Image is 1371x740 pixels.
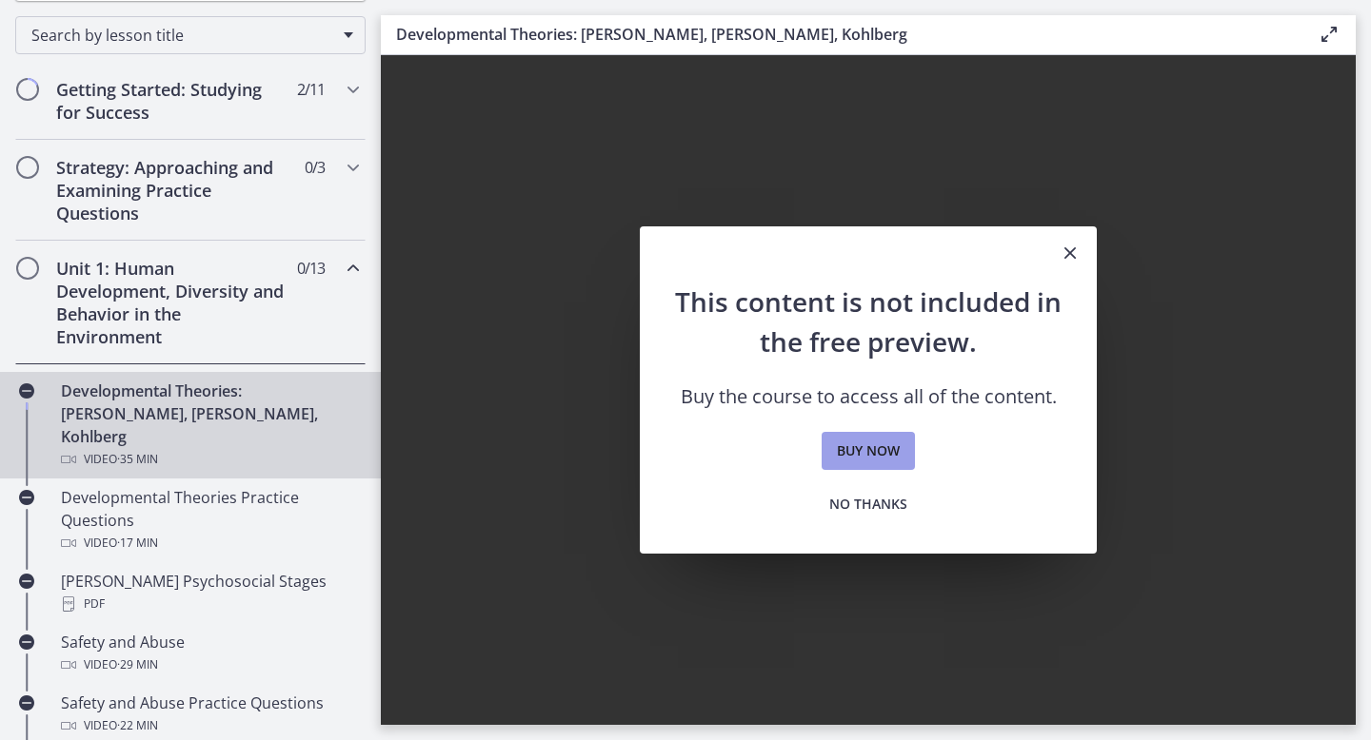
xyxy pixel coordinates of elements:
div: Developmental Theories: [PERSON_NAME], [PERSON_NAME], Kohlberg [61,380,358,471]
span: · 17 min [117,532,158,555]
button: No thanks [814,485,923,523]
div: Developmental Theories Practice Questions [61,486,358,555]
span: 2 / 11 [297,78,325,101]
span: Search by lesson title [31,25,334,46]
div: Video [61,448,358,471]
span: No thanks [829,493,907,516]
h2: Strategy: Approaching and Examining Practice Questions [56,156,288,224]
span: · 22 min [117,714,158,737]
span: 0 / 3 [305,156,325,179]
div: [PERSON_NAME] Psychosocial Stages [61,570,358,615]
span: Buy now [837,439,900,462]
h3: Developmental Theories: [PERSON_NAME], [PERSON_NAME], Kohlberg [396,23,1287,46]
div: Video [61,532,358,555]
span: 0 / 13 [297,257,325,280]
span: · 35 min [117,448,158,471]
div: Video [61,714,358,737]
h2: Unit 1: Human Development, Diversity and Behavior in the Environment [56,257,288,348]
span: · 29 min [117,653,158,676]
div: Search by lesson title [15,16,366,54]
div: Safety and Abuse [61,631,358,676]
div: Video [61,653,358,676]
p: Buy the course to access all of the content. [670,384,1066,409]
h2: Getting Started: Studying for Success [56,78,288,124]
button: Close [1043,226,1097,282]
div: PDF [61,593,358,615]
div: Safety and Abuse Practice Questions [61,691,358,737]
a: Buy now [822,432,915,470]
h2: This content is not included in the free preview. [670,282,1066,361]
